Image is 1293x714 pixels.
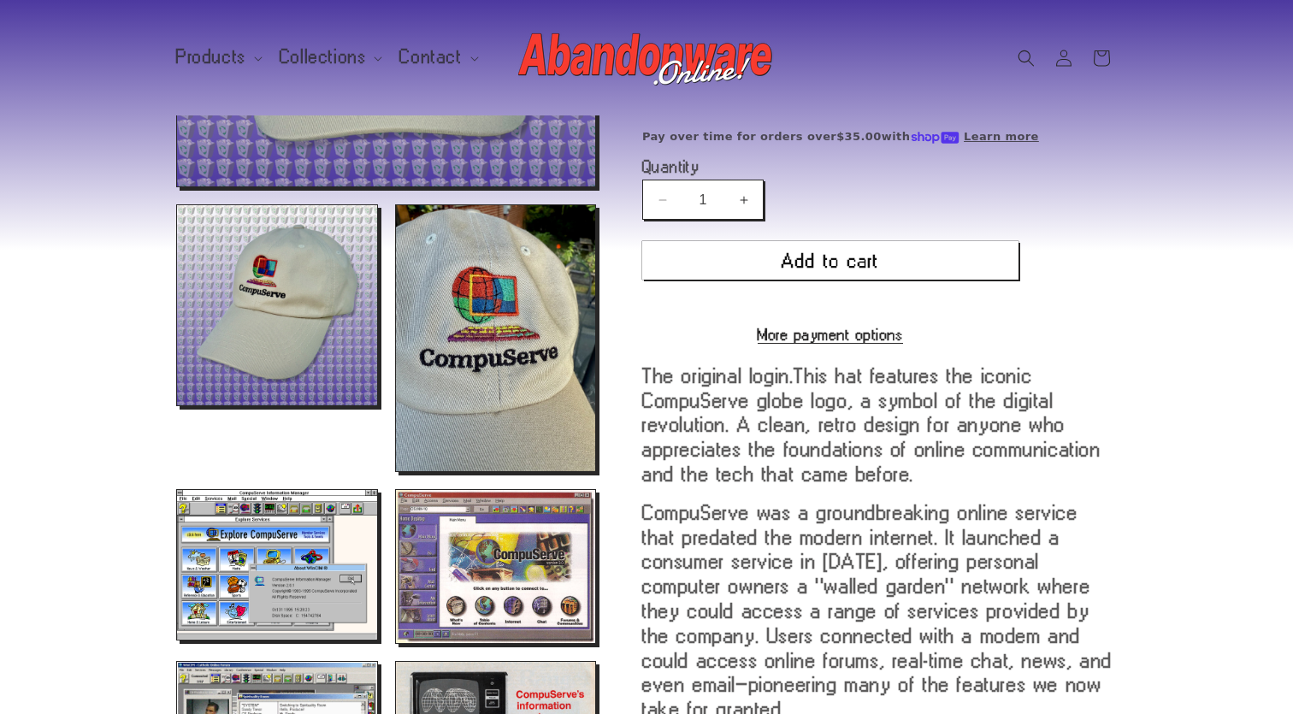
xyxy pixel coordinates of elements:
span: Contact [399,50,462,65]
label: Quantity [642,158,1018,175]
b: The original login. [642,364,794,387]
a: More payment options [642,327,1018,342]
p: This hat features the iconic CompuServe globe logo, a symbol of the digital revolution. A clean, ... [642,363,1117,487]
summary: Products [166,39,269,75]
a: Abandonware [512,17,782,98]
img: Abandonware [518,24,775,92]
span: Collections [280,50,367,65]
summary: Collections [269,39,390,75]
button: Add to cart [642,241,1018,280]
summary: Contact [389,39,485,75]
span: Products [176,50,246,65]
summary: Search [1007,39,1045,77]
